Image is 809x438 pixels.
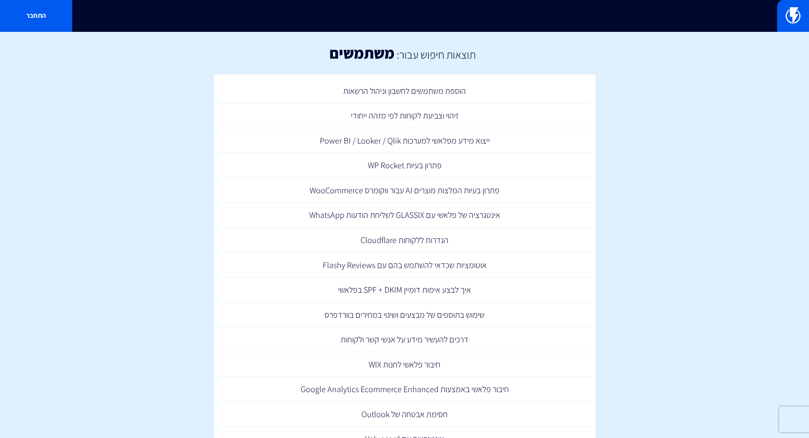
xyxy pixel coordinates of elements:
a: פתרון בעיות WP Rocket [218,153,592,178]
a: חסימת אבטחה של Outlook [218,402,592,427]
a: הוספת משתמשים לחשבון וניהול הרשאות [218,79,592,104]
a: דרכים להעשיר מידע על אנשי קשר ולקוחות [218,327,592,352]
h1: משתמשים [330,45,395,62]
a: הגדרות ללקוחות Cloudflare [218,228,592,253]
a: חיבור פלאשי לחנות WIX [218,352,592,377]
a: פתרון בעיות המלצות מוצרים AI עבור ווקומרס WooCommerce [218,178,592,203]
a: זיהוי וצביעת לקוחות לפי מזהה ייחודי [218,103,592,128]
a: שימוש בתוספים של מבצעים ושינוי במחירים בוורדפרס [218,302,592,328]
a: חיבור פלאשי באמצעות Google Analytics Ecommerce Enhanced [218,377,592,402]
a: אוטומציות שכדאי להשתמש בהם עם Flashy Reviews [218,253,592,278]
h2: תוצאות חיפוש עבור: [395,48,476,61]
a: אינטגרציה של פלאשי עם GLASSIX לשליחת הודעות WhatsApp [218,203,592,228]
a: ייצוא מידע מפלאשי למערכות Power BI / Looker / Qlik [218,128,592,153]
a: איך לבצע אימות דומיין SPF + DKIM בפלאשי [218,277,592,302]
